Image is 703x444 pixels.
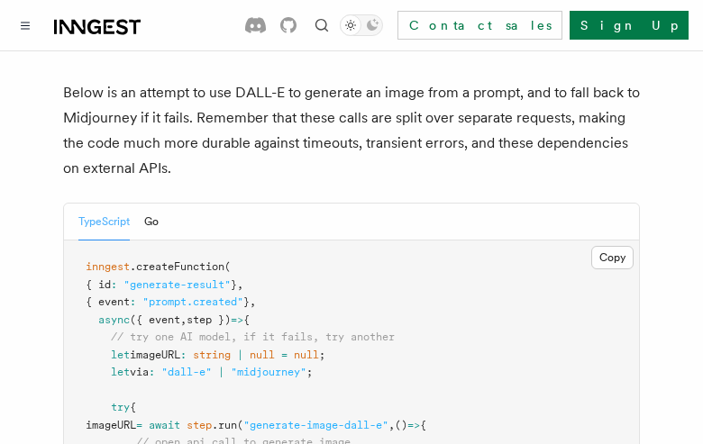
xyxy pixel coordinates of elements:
span: "generate-image-dall-e" [243,419,388,431]
span: } [243,295,250,308]
span: imageURL [130,349,180,361]
span: () [395,419,407,431]
span: => [231,313,243,326]
span: { [420,419,426,431]
span: .createFunction [130,260,224,273]
span: : [111,278,117,291]
span: imageURL [86,419,136,431]
span: } [231,278,237,291]
span: : [180,349,187,361]
span: try [111,401,130,413]
span: step }) [187,313,231,326]
span: let [111,349,130,361]
span: // try one AI model, if it fails, try another [111,331,395,343]
span: { event [86,295,130,308]
span: | [237,349,243,361]
span: = [136,419,142,431]
span: ( [237,419,243,431]
button: Go [144,204,159,240]
span: async [98,313,130,326]
span: ; [319,349,325,361]
span: | [218,366,224,378]
button: Find something... [311,14,333,36]
span: ; [306,366,313,378]
span: = [281,349,288,361]
span: { [243,313,250,326]
span: "prompt.created" [142,295,243,308]
a: Sign Up [570,11,689,40]
span: : [149,366,155,378]
span: , [180,313,187,326]
p: Below is an attempt to use DALL-E to generate an image from a prompt, and to fall back to Midjour... [63,80,640,181]
button: TypeScript [78,204,130,240]
span: .run [212,419,237,431]
span: string [193,349,231,361]
button: Toggle dark mode [340,14,383,36]
span: "generate-result" [123,278,231,291]
a: Contact sales [397,11,562,40]
span: inngest [86,260,130,273]
span: null [250,349,275,361]
span: via [130,366,149,378]
span: : [130,295,136,308]
span: ({ event [130,313,180,326]
span: { id [86,278,111,291]
span: , [250,295,256,308]
span: , [237,278,243,291]
span: await [149,419,180,431]
span: null [294,349,319,361]
span: "dall-e" [161,366,212,378]
span: let [111,366,130,378]
button: Copy [591,246,634,269]
span: , [388,419,395,431]
span: ( [224,260,231,273]
span: => [407,419,420,431]
span: step [187,419,212,431]
span: { [130,401,136,413]
button: Toggle navigation [14,14,36,36]
span: "midjourney" [231,366,306,378]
